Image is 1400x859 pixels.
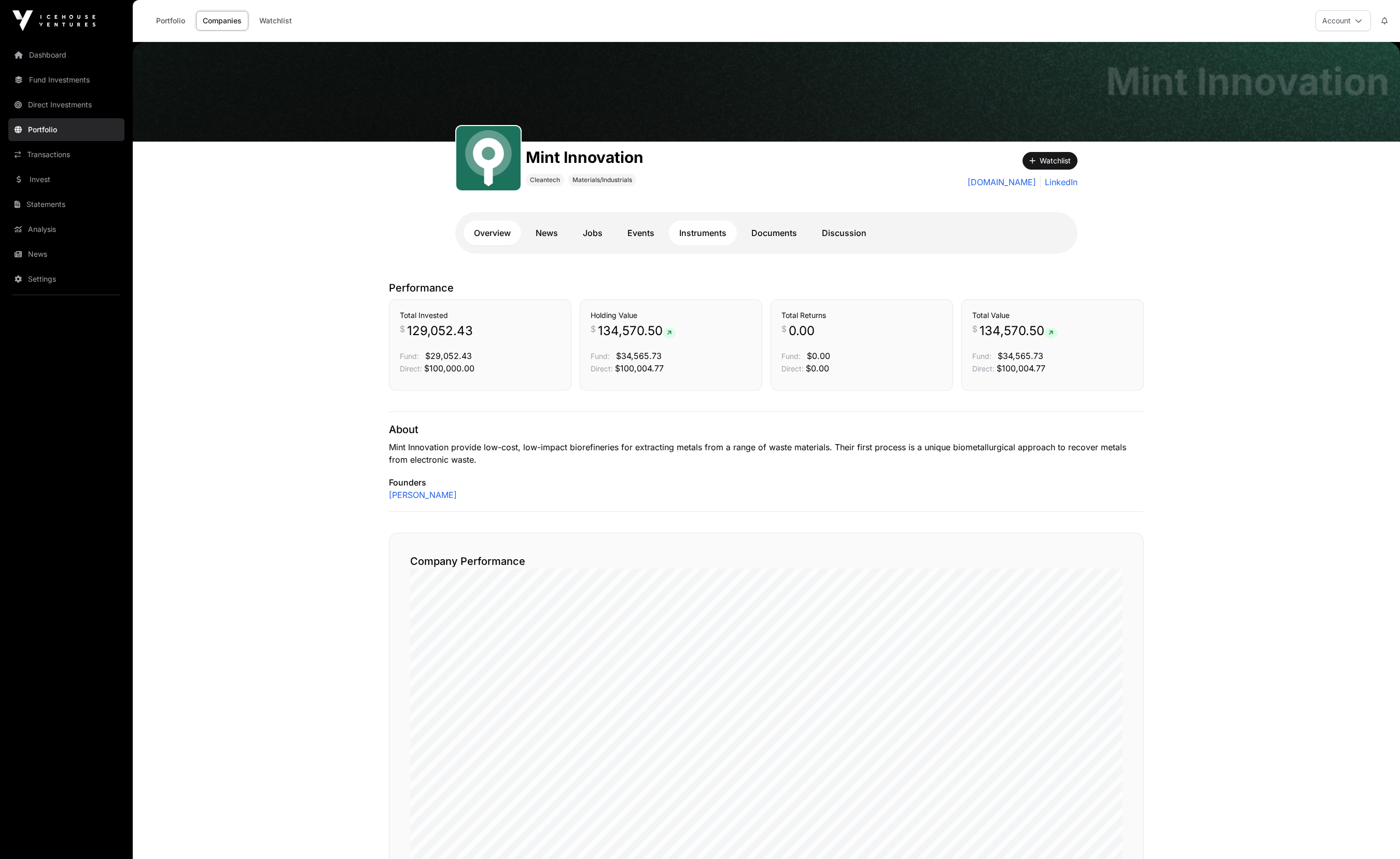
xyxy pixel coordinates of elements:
[525,220,568,245] a: News
[407,323,473,339] span: 129,052.43
[741,220,807,245] a: Documents
[389,476,1144,489] p: Founders
[526,148,643,167] h1: Mint Innovation
[979,323,1057,339] span: 134,570.50
[530,176,560,184] span: Cleantech
[8,218,124,241] a: Analysis
[616,351,662,361] span: $34,565.73
[1023,152,1077,170] button: Watchlist
[253,11,299,31] a: Watchlist
[8,243,124,266] a: News
[8,143,124,166] a: Transactions
[1040,176,1077,188] a: LinkedIn
[460,130,516,186] img: Mint.svg
[781,310,942,321] h3: Total Returns
[8,118,124,141] a: Portfolio
[572,220,613,245] a: Jobs
[389,489,457,501] a: [PERSON_NAME]
[789,323,815,339] span: 0.00
[464,220,1069,245] nav: Tabs
[598,323,676,339] span: 134,570.50
[400,310,561,321] h3: Total Invested
[968,176,1036,188] a: [DOMAIN_NAME]
[425,351,472,361] span: $29,052.43
[410,554,1123,569] h2: Company Performance
[1315,10,1371,31] button: Account
[617,220,665,245] a: Events
[811,220,877,245] a: Discussion
[669,220,737,245] a: Instruments
[389,441,1144,466] p: Mint Innovation provide low-cost, low-impact biorefineries for extracting metals from a range of ...
[972,352,991,361] span: Fund:
[400,352,419,361] span: Fund:
[781,364,804,373] span: Direct:
[389,281,1144,295] p: Performance
[591,323,596,335] span: $
[464,220,521,245] a: Overview
[389,422,1144,437] p: About
[149,11,192,31] a: Portfolio
[1348,809,1400,859] iframe: Chat Widget
[972,310,1133,321] h3: Total Value
[572,176,632,184] span: Materials/Industrials
[1106,63,1390,100] h1: Mint Innovation
[591,352,610,361] span: Fund:
[997,363,1045,373] span: $100,004.77
[615,363,664,373] span: $100,004.77
[807,351,830,361] span: $0.00
[133,42,1400,142] img: Mint Innovation
[591,364,613,373] span: Direct:
[8,44,124,66] a: Dashboard
[806,363,829,373] span: $0.00
[781,352,801,361] span: Fund:
[424,363,474,373] span: $100,000.00
[400,364,422,373] span: Direct:
[8,168,124,191] a: Invest
[8,268,124,290] a: Settings
[400,323,405,335] span: $
[591,310,751,321] h3: Holding Value
[196,11,248,31] a: Companies
[781,323,787,335] span: $
[12,10,95,31] img: Icehouse Ventures Logo
[8,193,124,216] a: Statements
[8,93,124,116] a: Direct Investments
[972,364,995,373] span: Direct:
[972,323,977,335] span: $
[8,68,124,91] a: Fund Investments
[998,351,1043,361] span: $34,565.73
